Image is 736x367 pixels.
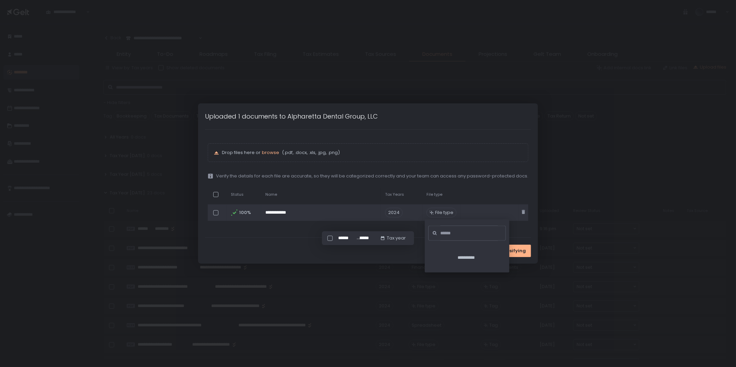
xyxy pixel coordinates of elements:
[265,192,277,197] span: Name
[385,208,403,217] span: 2024
[385,192,404,197] span: Tax Years
[239,210,250,216] span: 100%
[380,235,406,241] button: Tax year
[262,150,279,156] button: browse
[222,150,522,156] p: Drop files here or
[426,192,442,197] span: File type
[216,173,528,179] span: Verify the details for each file are accurate, so they will be categorized correctly and your tea...
[281,150,340,156] span: (.pdf, .docx, .xls, .jpg, .png)
[231,192,244,197] span: Status
[205,112,378,121] h1: Uploaded 1 documents to Alpharetta Dental Group, LLC
[435,210,453,216] span: File type
[262,149,279,156] span: browse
